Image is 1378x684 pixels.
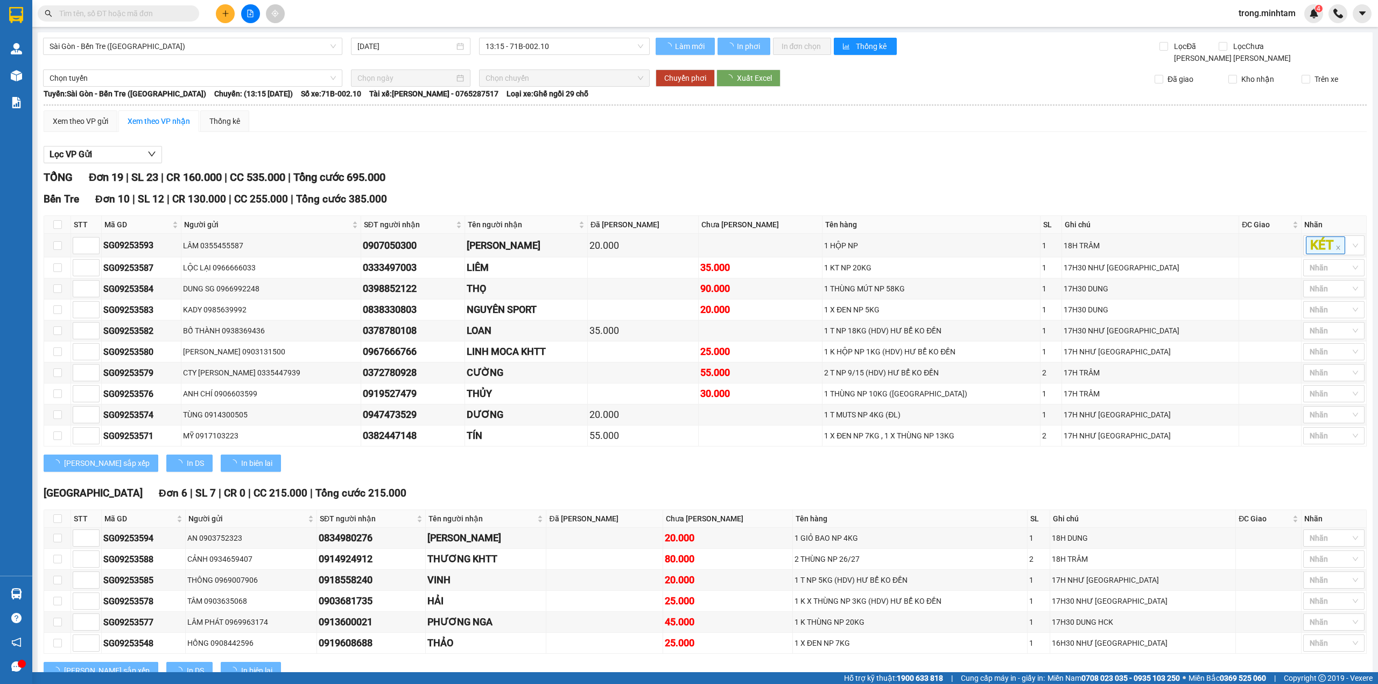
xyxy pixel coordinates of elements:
[1163,73,1198,85] span: Đã giao
[195,487,216,499] span: SL 7
[183,430,359,442] div: MỸ 0917103223
[187,553,315,565] div: CẢNH 0934659407
[187,532,315,544] div: AN 0903752323
[175,459,187,467] span: loading
[834,38,897,55] button: bar-chartThống kê
[465,278,588,299] td: THỌ
[465,383,588,404] td: THỦY
[1050,510,1236,528] th: Ghi chú
[102,320,181,341] td: SG09253582
[699,216,822,234] th: Chưa [PERSON_NAME]
[11,588,22,599] img: warehouse-icon
[219,487,221,499] span: |
[172,193,226,205] span: CR 130.000
[9,7,23,23] img: logo-vxr
[428,513,535,525] span: Tên người nhận
[102,591,186,612] td: SG09253578
[103,239,179,252] div: SG09253593
[426,570,546,591] td: VINH
[357,40,454,52] input: 15/09/2025
[824,262,1038,274] div: 1 KT NP 20KG
[183,409,359,421] div: TÙNG 0914300505
[664,43,673,50] span: loading
[44,662,158,679] button: [PERSON_NAME] sắp xếp
[102,570,186,591] td: SG09253585
[700,281,820,296] div: 90.000
[737,72,772,84] span: Xuất Excel
[1052,595,1234,607] div: 17H30 NHƯ [GEOGRAPHIC_DATA]
[319,552,424,567] div: 0914924912
[1029,574,1048,586] div: 1
[824,325,1038,337] div: 1 T NP 18KG (HDV) HƯ BỂ KO ĐỀN
[1040,216,1062,234] th: SL
[486,70,644,86] span: Chọn chuyến
[665,615,791,630] div: 45.000
[465,320,588,341] td: LOAN
[50,38,336,54] span: Sài Gòn - Bến Tre (CT)
[427,594,544,609] div: HẢI
[317,570,426,591] td: 0918558240
[11,70,22,81] img: warehouse-icon
[103,345,179,359] div: SG09253580
[138,193,164,205] span: SL 12
[589,407,697,422] div: 20.000
[1052,574,1234,586] div: 17H NHƯ [GEOGRAPHIC_DATA]
[11,613,22,623] span: question-circle
[166,171,222,184] span: CR 160.000
[187,574,315,586] div: THÔNG 0969007906
[319,594,424,609] div: 0903681735
[271,10,279,17] span: aim
[102,278,181,299] td: SG09253584
[230,171,285,184] span: CC 535.000
[183,304,359,316] div: KADY 0985639992
[50,148,92,161] span: Lọc VP Gửi
[467,260,586,275] div: LIÊM
[824,409,1038,421] div: 1 T MUTS NP 4KG (ĐL)
[363,344,463,359] div: 0967666766
[317,549,426,570] td: 0914924912
[103,408,179,422] div: SG09253574
[465,362,588,383] td: CƯỜNG
[229,667,241,674] span: loading
[1237,73,1278,85] span: Kho nhận
[1358,9,1367,18] span: caret-down
[1042,346,1060,358] div: 1
[426,591,546,612] td: HẢI
[103,324,179,338] div: SG09253582
[1064,346,1237,358] div: 17H NHƯ [GEOGRAPHIC_DATA]
[737,40,762,52] span: In phơi
[363,386,463,401] div: 0919527479
[700,260,820,275] div: 35.000
[361,341,465,362] td: 0967666766
[1309,9,1319,18] img: icon-new-feature
[102,612,186,633] td: SG09253577
[317,528,426,549] td: 0834980276
[1317,5,1320,12] span: 4
[1042,240,1060,252] div: 1
[102,549,186,570] td: SG09253588
[103,261,179,275] div: SG09253587
[188,513,306,525] span: Người gửi
[1064,388,1237,400] div: 17H TRÂM
[465,234,588,257] td: ANH PHƯƠNG
[183,240,359,252] div: LÂM 0355455587
[102,362,181,383] td: SG09253579
[795,532,1025,544] div: 1 GIỎ BAO NP 4KG
[465,425,588,446] td: TÍN
[361,278,465,299] td: 0398852122
[103,282,179,296] div: SG09253584
[187,665,204,676] span: In DS
[1042,430,1060,442] div: 2
[183,367,359,379] div: CTY [PERSON_NAME] 0335447939
[1353,4,1372,23] button: caret-down
[363,238,463,253] div: 0907050300
[103,532,184,545] div: SG09253594
[103,553,184,566] div: SG09253588
[1306,236,1345,254] span: KÉT
[795,616,1025,628] div: 1 K THÙNG NP 20KG
[427,573,544,588] div: VINH
[507,88,588,100] span: Loại xe: Ghế ngồi 29 chỗ
[103,387,179,401] div: SG09253576
[824,388,1038,400] div: 1 THÙNG NP 10KG ([GEOGRAPHIC_DATA])
[183,388,359,400] div: ANH CHÍ 0906603599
